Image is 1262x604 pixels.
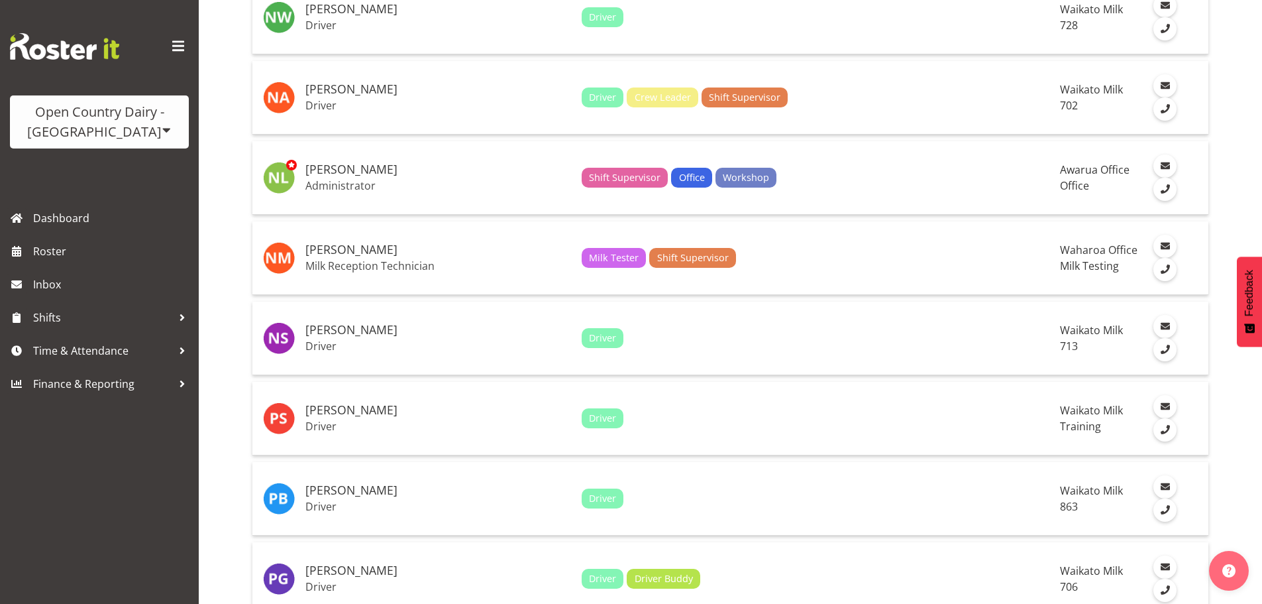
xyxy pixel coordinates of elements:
[305,83,571,96] h5: [PERSON_NAME]
[1060,579,1078,594] span: 706
[33,374,172,394] span: Finance & Reporting
[1153,556,1177,579] a: Email Employee
[1060,178,1089,193] span: Office
[1060,564,1123,578] span: Waikato Milk
[589,331,616,345] span: Driver
[33,274,192,294] span: Inbox
[305,179,571,192] p: Administrator
[1060,2,1123,17] span: Waikato Milk
[263,82,295,113] img: nick-adlington9996.jpg
[1153,418,1177,442] a: Call Employee
[1060,18,1078,32] span: 728
[1153,395,1177,418] a: Email Employee
[263,322,295,354] img: norman-sellen8201.jpg
[305,500,571,513] p: Driver
[1153,74,1177,97] a: Email Employee
[589,491,616,506] span: Driver
[1153,579,1177,602] a: Call Employee
[1153,178,1177,201] a: Call Employee
[589,251,639,265] span: Milk Tester
[263,242,295,274] img: nola-mitchell7417.jpg
[1153,499,1177,522] a: Call Employee
[33,308,172,328] span: Shifts
[1060,419,1101,434] span: Training
[1153,338,1177,361] a: Call Employee
[305,580,571,593] p: Driver
[263,1,295,33] img: nick-warren9502.jpg
[1060,323,1123,337] span: Waikato Milk
[1060,162,1130,177] span: Awarua Office
[1060,339,1078,353] span: 713
[589,90,616,105] span: Driver
[263,563,295,595] img: paul-griffin11079.jpg
[589,411,616,426] span: Driver
[1060,403,1123,418] span: Waikato Milk
[33,341,172,361] span: Time & Attendance
[305,484,571,497] h5: [PERSON_NAME]
[1153,315,1177,338] a: Email Employee
[305,3,571,16] h5: [PERSON_NAME]
[1060,499,1078,514] span: 863
[589,170,660,185] span: Shift Supervisor
[33,208,192,228] span: Dashboard
[33,241,192,261] span: Roster
[263,162,295,194] img: nicole-lloyd7454.jpg
[305,339,571,353] p: Driver
[709,90,780,105] span: Shift Supervisor
[263,483,295,514] img: paul-bunyan11251.jpg
[1060,82,1123,97] span: Waikato Milk
[1153,154,1177,178] a: Email Employee
[305,243,571,257] h5: [PERSON_NAME]
[1060,259,1119,273] span: Milk Testing
[263,402,295,434] img: palvinder-singh11704.jpg
[305,163,571,176] h5: [PERSON_NAME]
[305,99,571,112] p: Driver
[305,324,571,337] h5: [PERSON_NAME]
[723,170,769,185] span: Workshop
[635,90,691,105] span: Crew Leader
[305,420,571,433] p: Driver
[1243,270,1255,316] span: Feedback
[1060,98,1078,113] span: 702
[305,404,571,417] h5: [PERSON_NAME]
[589,572,616,586] span: Driver
[1153,475,1177,499] a: Email Employee
[23,102,176,142] div: Open Country Dairy - [GEOGRAPHIC_DATA]
[1153,97,1177,121] a: Call Employee
[1222,564,1236,577] img: help-xxl-2.png
[657,251,729,265] span: Shift Supervisor
[679,170,705,185] span: Office
[305,259,571,272] p: Milk Reception Technician
[305,19,571,32] p: Driver
[635,572,693,586] span: Driver Buddy
[1060,243,1137,257] span: Waharoa Office
[1153,235,1177,258] a: Email Employee
[1060,483,1123,498] span: Waikato Milk
[305,564,571,577] h5: [PERSON_NAME]
[589,10,616,25] span: Driver
[10,33,119,60] img: Rosterit website logo
[1153,258,1177,281] a: Call Employee
[1153,17,1177,40] a: Call Employee
[1237,257,1262,347] button: Feedback - Show survey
